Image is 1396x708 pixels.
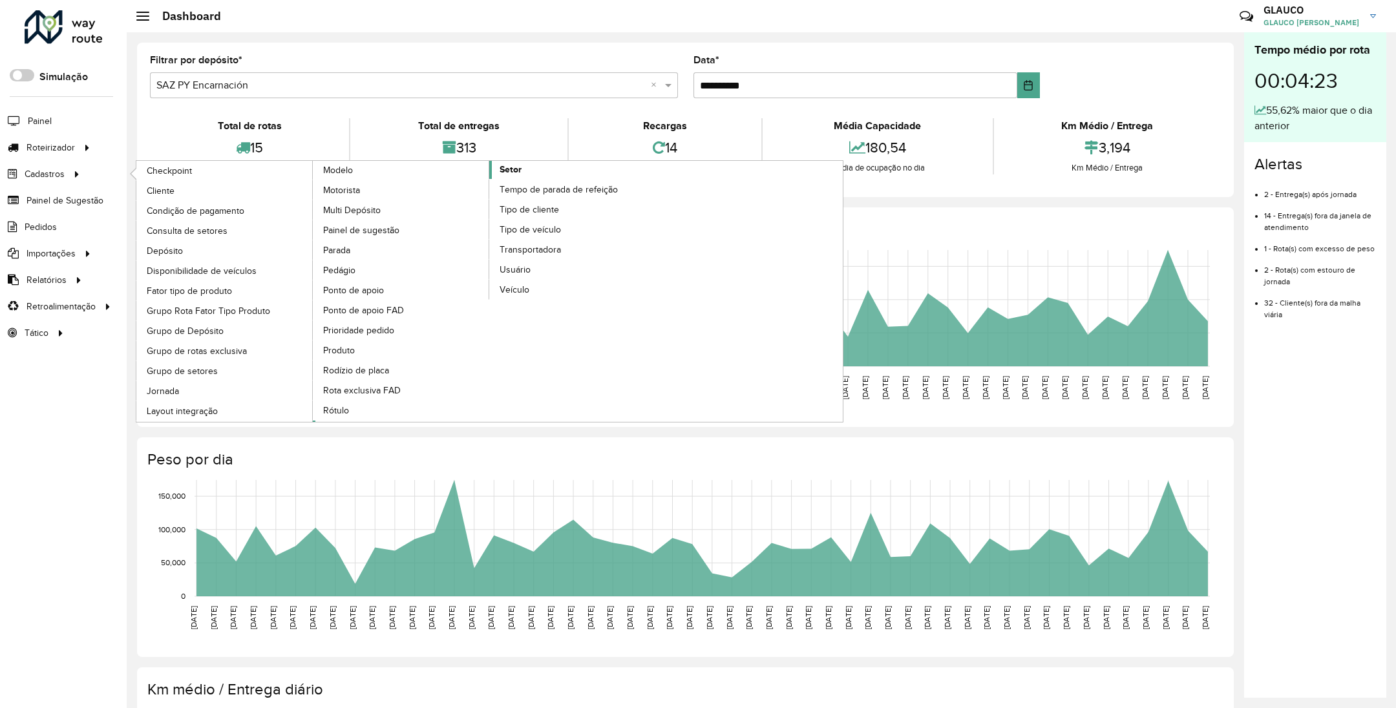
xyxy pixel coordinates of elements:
[500,283,529,297] span: Veículo
[136,281,313,300] a: Fator tipo de produto
[467,606,476,629] text: [DATE]
[489,180,666,199] a: Tempo de parada de refeição
[25,220,57,234] span: Pedidos
[572,134,758,161] div: 14
[785,606,793,629] text: [DATE]
[147,164,192,178] span: Checkpoint
[39,69,88,85] label: Simulação
[136,161,313,180] a: Checkpoint
[1201,376,1209,399] text: [DATE]
[500,243,561,256] span: Transportadora
[189,606,198,629] text: [DATE]
[323,244,350,257] span: Parada
[1017,72,1040,98] button: Choose Date
[161,559,185,567] text: 50,000
[249,606,257,629] text: [DATE]
[323,284,384,297] span: Ponto de apoio
[1264,287,1376,320] li: 32 - Cliente(s) fora da malha viária
[153,134,346,161] div: 15
[500,183,618,196] span: Tempo de parada de refeição
[1264,4,1360,16] h3: GLAUCO
[1002,606,1011,629] text: [DATE]
[651,78,662,93] span: Clear all
[354,118,564,134] div: Total de entregas
[26,141,75,154] span: Roteirizador
[824,606,832,629] text: [DATE]
[288,606,297,629] text: [DATE]
[904,606,912,629] text: [DATE]
[323,264,355,277] span: Pedágio
[26,273,67,287] span: Relatórios
[28,114,52,128] span: Painel
[507,606,515,629] text: [DATE]
[313,200,490,220] a: Multi Depósito
[765,606,773,629] text: [DATE]
[136,201,313,220] a: Condição de pagamento
[1264,17,1360,28] span: GLAUCO [PERSON_NAME]
[982,606,991,629] text: [DATE]
[323,384,401,397] span: Rota exclusiva FAD
[150,52,242,68] label: Filtrar por depósito
[313,260,490,280] a: Pedágio
[26,247,76,260] span: Importações
[997,118,1218,134] div: Km Médio / Entrega
[1121,606,1130,629] text: [DATE]
[527,606,535,629] text: [DATE]
[147,680,1221,699] h4: Km médio / Entrega diário
[489,280,666,299] a: Veículo
[861,376,869,399] text: [DATE]
[586,606,595,629] text: [DATE]
[1042,606,1050,629] text: [DATE]
[881,376,889,399] text: [DATE]
[705,606,714,629] text: [DATE]
[883,606,892,629] text: [DATE]
[147,364,218,378] span: Grupo de setores
[766,161,989,174] div: Média de ocupação no dia
[997,161,1218,174] div: Km Médio / Entrega
[997,134,1218,161] div: 3,194
[136,221,313,240] a: Consulta de setores
[1254,103,1376,134] div: 55,62% maior que o dia anterior
[136,381,313,401] a: Jornada
[1141,376,1149,399] text: [DATE]
[323,304,404,317] span: Ponto de apoio FAD
[427,606,436,629] text: [DATE]
[136,361,313,380] a: Grupo de setores
[1161,606,1170,629] text: [DATE]
[323,364,389,377] span: Rodízio de placa
[1232,3,1260,30] a: Contato Rápido
[489,260,666,279] a: Usuário
[147,324,224,338] span: Grupo de Depósito
[136,261,313,280] a: Disponibilidade de veículos
[1041,376,1049,399] text: [DATE]
[313,240,490,260] a: Parada
[147,404,218,418] span: Layout integração
[136,321,313,340] a: Grupo de Depósito
[1254,59,1376,103] div: 00:04:23
[963,606,971,629] text: [DATE]
[1001,376,1010,399] text: [DATE]
[646,606,654,629] text: [DATE]
[147,384,179,398] span: Jornada
[1141,606,1150,629] text: [DATE]
[313,401,490,420] a: Rótulo
[1254,155,1376,174] h4: Alertas
[368,606,376,629] text: [DATE]
[1082,606,1090,629] text: [DATE]
[626,606,634,629] text: [DATE]
[1061,376,1069,399] text: [DATE]
[804,606,812,629] text: [DATE]
[489,240,666,259] a: Transportadora
[1121,376,1129,399] text: [DATE]
[388,606,396,629] text: [DATE]
[981,376,989,399] text: [DATE]
[841,376,849,399] text: [DATE]
[844,606,852,629] text: [DATE]
[745,606,753,629] text: [DATE]
[25,167,65,181] span: Cadastros
[1062,606,1070,629] text: [DATE]
[323,324,394,337] span: Prioridade pedido
[447,606,456,629] text: [DATE]
[136,341,313,360] a: Grupo de rotas exclusiva
[941,376,949,399] text: [DATE]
